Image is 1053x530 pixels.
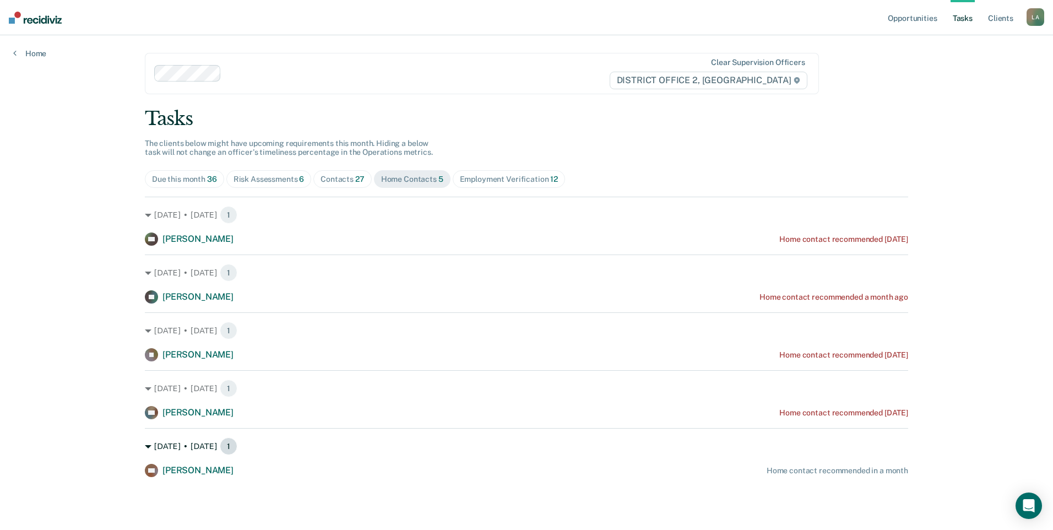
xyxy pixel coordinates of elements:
div: Home contact recommended [DATE] [779,235,908,244]
div: [DATE] • [DATE] 1 [145,206,908,224]
div: Tasks [145,107,908,130]
div: [DATE] • [DATE] 1 [145,264,908,282]
div: Due this month [152,175,217,184]
span: 1 [220,206,237,224]
img: Recidiviz [9,12,62,24]
div: Open Intercom Messenger [1016,493,1042,519]
span: 1 [220,437,237,455]
span: 27 [355,175,365,183]
span: DISTRICT OFFICE 2, [GEOGRAPHIC_DATA] [610,72,807,89]
div: Home contact recommended a month ago [759,293,908,302]
div: [DATE] • [DATE] 1 [145,322,908,339]
button: LA [1027,8,1044,26]
div: [DATE] • [DATE] 1 [145,437,908,455]
span: 1 [220,322,237,339]
span: 12 [550,175,558,183]
div: [DATE] • [DATE] 1 [145,380,908,397]
div: Home Contacts [381,175,443,184]
span: 1 [220,264,237,282]
span: [PERSON_NAME] [162,465,234,475]
span: [PERSON_NAME] [162,407,234,418]
span: 36 [207,175,217,183]
a: Home [13,48,46,58]
span: 5 [438,175,443,183]
span: [PERSON_NAME] [162,349,234,360]
span: 1 [220,380,237,397]
div: Contacts [321,175,365,184]
span: 6 [299,175,304,183]
div: Home contact recommended in a month [767,466,908,475]
span: The clients below might have upcoming requirements this month. Hiding a below task will not chang... [145,139,433,157]
span: [PERSON_NAME] [162,291,234,302]
div: Home contact recommended [DATE] [779,408,908,418]
div: Risk Assessments [234,175,305,184]
div: L A [1027,8,1044,26]
div: Home contact recommended [DATE] [779,350,908,360]
div: Employment Verification [460,175,558,184]
div: Clear supervision officers [711,58,805,67]
span: [PERSON_NAME] [162,234,234,244]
